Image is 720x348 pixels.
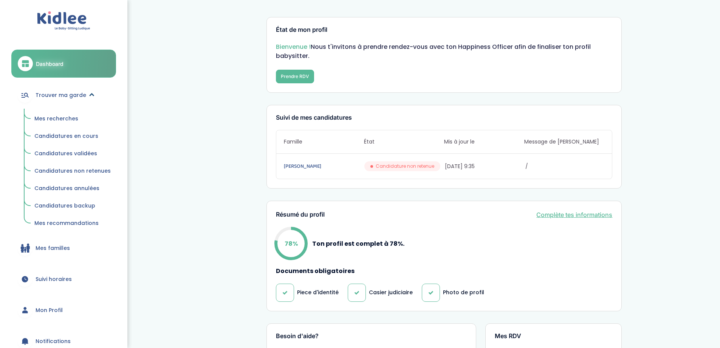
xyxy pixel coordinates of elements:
[29,216,116,231] a: Mes recommandations
[276,42,612,61] p: Nous t'invitons à prendre rendez-vous avec ton Happiness Officer afin de finaliser ton profil bab...
[37,11,90,31] img: logo.svg
[29,199,116,213] a: Candidatures backup
[276,42,311,51] span: Bienvenue !
[11,50,116,78] a: Dashboard
[284,138,364,146] span: Famille
[284,162,363,170] a: [PERSON_NAME]
[444,138,524,146] span: Mis à jour le
[29,112,116,126] a: Mes recherches
[525,162,604,170] span: /
[11,297,116,324] a: Mon Profil
[364,138,444,146] span: État
[11,234,116,262] a: Mes familles
[29,181,116,196] a: Candidatures annulées
[524,138,604,146] span: Message de [PERSON_NAME]
[29,147,116,161] a: Candidatures validées
[36,337,71,345] span: Notifications
[276,268,612,275] h4: Documents obligatoires
[29,129,116,144] a: Candidatures en cours
[276,333,466,340] h3: Besoin d'aide?
[36,244,70,252] span: Mes familles
[443,289,484,297] p: Photo de profil
[36,91,86,99] span: Trouver ma garde
[11,265,116,293] a: Suivi horaires
[445,162,524,170] span: [DATE] 9:35
[11,81,116,109] a: Trouver ma garde
[34,184,99,192] span: Candidatures annulées
[34,150,97,157] span: Candidatures validées
[536,210,612,219] a: Complète tes informations
[276,211,325,218] h3: Résumé du profil
[297,289,339,297] p: Piece d'identité
[34,132,98,140] span: Candidatures en cours
[276,70,314,83] button: Prendre RDV
[312,239,404,248] p: Ton profil est complet à 78%.
[34,202,95,209] span: Candidatures backup
[36,275,72,283] span: Suivi horaires
[495,333,613,340] h3: Mes RDV
[276,114,612,121] h3: Suivi de mes candidatures
[276,27,612,33] h3: État de mon profil
[369,289,413,297] p: Casier judiciaire
[34,219,99,227] span: Mes recommandations
[36,60,63,68] span: Dashboard
[36,306,63,314] span: Mon Profil
[376,163,434,170] span: Candidature non retenue
[285,239,298,248] p: 78%
[34,167,111,175] span: Candidatures non retenues
[29,164,116,178] a: Candidatures non retenues
[34,115,78,122] span: Mes recherches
